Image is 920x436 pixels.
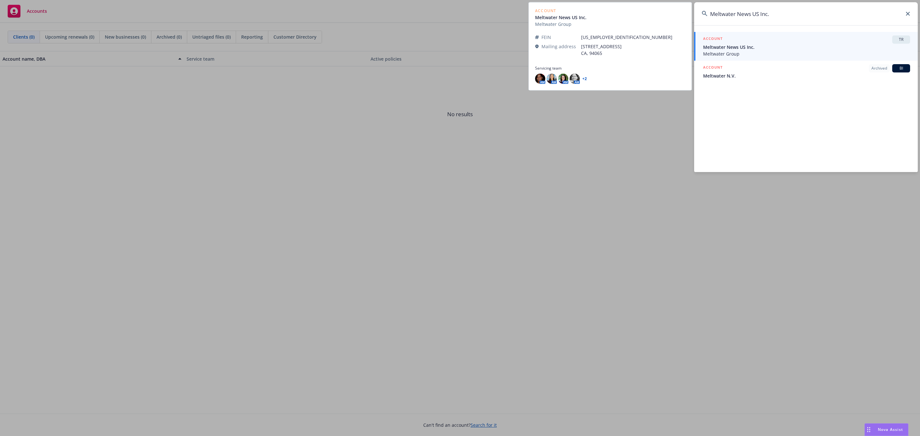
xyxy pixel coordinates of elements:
span: Meltwater News US Inc. [703,44,910,50]
a: ACCOUNTArchivedBIMeltwater N.V. [694,61,918,83]
span: Meltwater N.V. [703,72,910,79]
a: ACCOUNTTRMeltwater News US Inc.Meltwater Group [694,32,918,61]
span: BI [895,65,908,71]
input: Search... [694,2,918,25]
div: Drag to move [865,424,873,436]
span: Archived [871,65,887,71]
span: Meltwater Group [703,50,910,57]
span: TR [895,37,908,42]
button: Nova Assist [864,423,908,436]
span: Nova Assist [878,427,903,432]
h5: ACCOUNT [703,64,723,72]
h5: ACCOUNT [703,35,723,43]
